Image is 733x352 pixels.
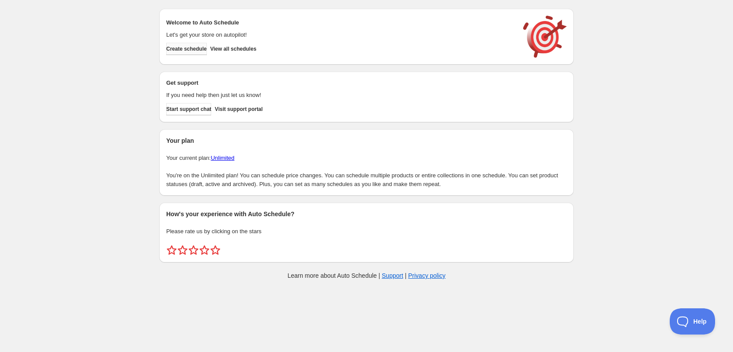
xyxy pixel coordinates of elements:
[382,272,403,279] a: Support
[166,79,514,87] h2: Get support
[210,43,257,55] button: View all schedules
[166,171,567,189] p: You're on the Unlimited plan! You can schedule price changes. You can schedule multiple products ...
[215,103,263,115] a: Visit support portal
[166,210,567,218] h2: How's your experience with Auto Schedule?
[166,227,567,236] p: Please rate us by clicking on the stars
[166,103,211,115] a: Start support chat
[670,308,716,335] iframe: Toggle Customer Support
[210,45,257,52] span: View all schedules
[166,18,514,27] h2: Welcome to Auto Schedule
[166,31,514,39] p: Let's get your store on autopilot!
[408,272,446,279] a: Privacy policy
[166,106,211,113] span: Start support chat
[166,91,514,100] p: If you need help then just let us know!
[166,136,567,145] h2: Your plan
[166,154,567,162] p: Your current plan:
[215,106,263,113] span: Visit support portal
[288,271,445,280] p: Learn more about Auto Schedule | |
[166,45,207,52] span: Create schedule
[166,43,207,55] button: Create schedule
[211,155,234,161] a: Unlimited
